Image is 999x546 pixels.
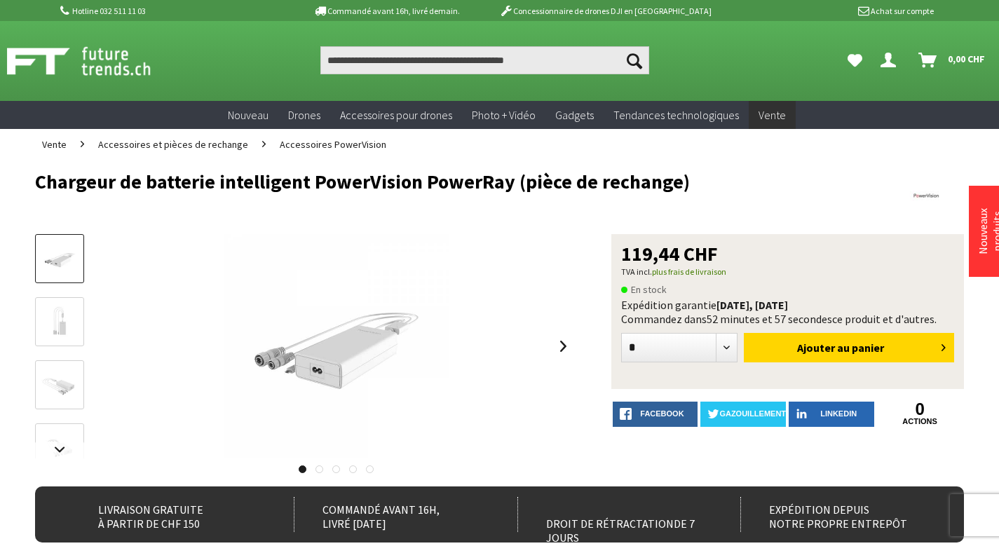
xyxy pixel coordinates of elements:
a: Vente [35,129,74,160]
font: ce produit et d'autres. [832,312,937,326]
a: Panier [913,46,992,74]
a: Accessoires et pièces de rechange [91,129,255,160]
a: actions [877,417,963,426]
font: 119,44 CHF [621,241,718,266]
img: PowerVision [890,171,964,220]
font: Commandé avant 16h, livré demain. [327,6,460,16]
font: 0,00 CHF [948,53,985,65]
font: Vente [759,108,786,122]
font: Commandez dans [621,312,707,326]
font: Ajouter au [797,341,850,355]
font: Facebook [640,409,684,418]
font: Accessoires pour drones [340,108,452,122]
font: de 7 jours [546,517,695,545]
button: Chercher [620,46,649,74]
font: Livraison gratuite [98,503,203,517]
font: panier [852,341,884,355]
button: Ajouter au panier [744,333,954,362]
font: notre propre entrepôt [769,517,907,531]
font: Chargeur de batterie intelligent PowerVision PowerRay (pièce de rechange) [35,169,690,194]
a: Gazouillement [700,402,786,427]
font: Vente [42,138,67,151]
font: Nouveau [228,108,269,122]
a: 0 [877,402,963,417]
font: Achat sur compte [871,6,934,16]
font: Expédition depuis [769,503,869,517]
a: Accessoires pour drones [330,101,462,130]
font: Accessoires et pièces de rechange [98,138,248,151]
font: 52 minutes et 57 secondes [707,312,832,326]
font: LinkedIn [820,409,857,418]
a: Photo + Vidéo [462,101,545,130]
a: Accessoires PowerVision [273,129,393,160]
a: Drones [278,101,330,130]
a: plus frais de livraison [652,266,726,277]
font: Gazouillement [719,409,786,418]
font: actions [902,417,937,425]
font: à partir de CHF 150 [98,517,200,531]
font: livré [DATE] [322,517,386,531]
a: Tendances technologiques [604,101,749,130]
font: [DATE], [DATE] [716,298,788,312]
a: LinkedIn [789,402,874,427]
font: Photo + Vidéo [472,108,536,122]
a: Facebook [613,402,698,427]
a: Mes favoris [841,46,869,74]
a: Votre compte [875,46,907,74]
img: Aperçu : Chargeur de batterie intelligent PowerVision PowerRay (pièce de rechange) [39,239,80,280]
font: Expédition garantie [621,298,716,312]
font: Concessionnaire de drones DJI en [GEOGRAPHIC_DATA] [513,6,712,16]
img: Chargeur de batterie intelligent PowerVision PowerRay (pièce de rechange) [224,234,449,458]
font: Hotline 032 511 11 03 [72,6,146,16]
a: Nouveau [218,101,278,130]
input: Produit, marque, catégorie, EAN, numéro d'article… [320,46,649,74]
font: Commandé avant 16h, [322,503,440,517]
a: Gadgets [545,101,604,130]
font: En stock [631,283,667,296]
font: Drones [288,108,320,122]
font: Gadgets [555,108,594,122]
img: Boutique Futuretrends - aller à la page d'accueil [7,43,182,79]
font: Accessoires PowerVision [280,138,386,151]
font: Tendances technologiques [613,108,739,122]
a: Vente [749,101,796,130]
font: 0 [915,400,924,418]
font: droit de rétractation [546,517,674,531]
font: TVA incl. [621,266,652,277]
